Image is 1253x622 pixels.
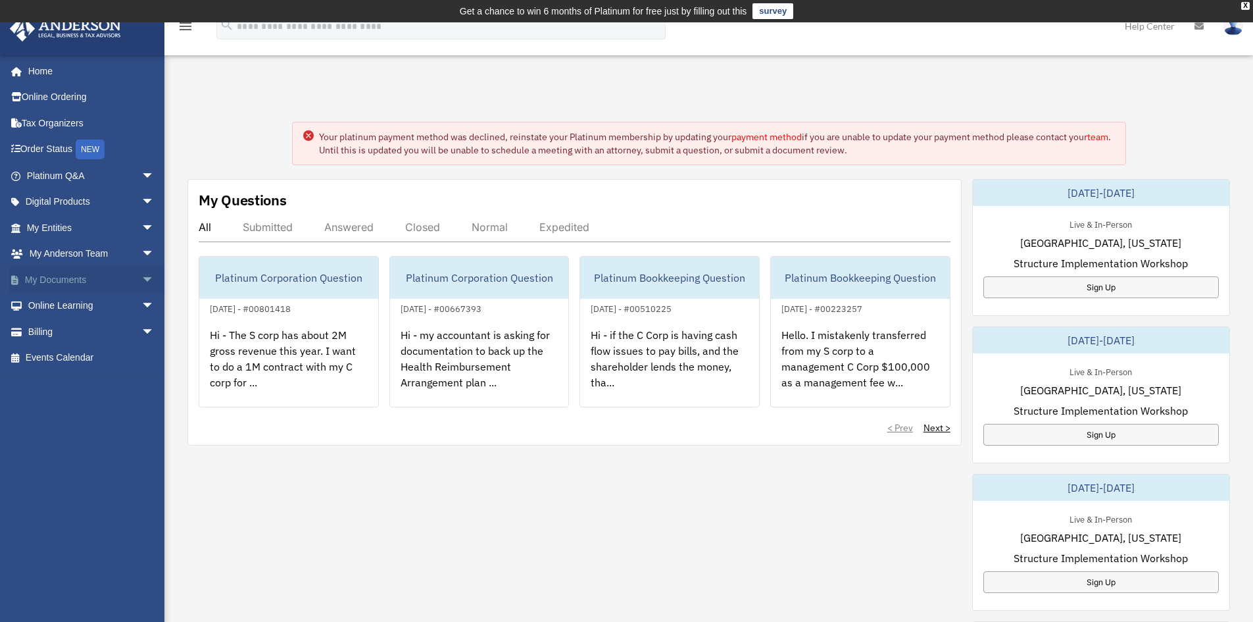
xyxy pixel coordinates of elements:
div: Live & In-Person [1059,217,1142,230]
a: Events Calendar [9,345,174,371]
span: Structure Implementation Workshop [1014,255,1188,271]
span: arrow_drop_down [141,215,168,242]
i: search [220,18,234,32]
div: Hi - if the C Corp is having cash flow issues to pay bills, and the shareholder lends the money, ... [580,317,759,419]
div: Get a chance to win 6 months of Platinum for free just by filling out this [460,3,747,19]
a: Digital Productsarrow_drop_down [9,189,174,215]
a: My Anderson Teamarrow_drop_down [9,241,174,267]
span: arrow_drop_down [141,267,168,294]
div: Normal [472,220,508,234]
div: Hi - my accountant is asking for documentation to back up the Health Reimbursement Arrangement pl... [390,317,569,419]
a: My Documentsarrow_drop_down [9,267,174,293]
div: Platinum Corporation Question [199,257,378,299]
a: Next > [923,421,950,434]
span: arrow_drop_down [141,241,168,268]
a: Online Learningarrow_drop_down [9,293,174,319]
a: Sign Up [983,571,1219,593]
a: menu [178,23,193,34]
div: [DATE] - #00667393 [390,301,492,315]
span: arrow_drop_down [141,163,168,190]
a: Home [9,58,168,84]
div: My Questions [199,190,287,210]
div: Hello. I mistakenly transferred from my S corp to a management C Corp $100,000 as a management fe... [771,317,950,419]
span: Structure Implementation Workshop [1014,403,1188,419]
a: Tax Organizers [9,110,174,136]
span: arrow_drop_down [141,319,168,346]
a: Platinum Bookkeeping Question[DATE] - #00223257Hello. I mistakenly transferred from my S corp to ... [770,256,950,407]
a: Platinum Corporation Question[DATE] - #00667393Hi - my accountant is asking for documentation to ... [389,256,570,407]
div: Submitted [243,220,293,234]
span: arrow_drop_down [141,293,168,320]
div: [DATE]-[DATE] [973,180,1229,206]
a: Order StatusNEW [9,136,174,163]
img: Anderson Advisors Platinum Portal [6,16,125,41]
div: All [199,220,211,234]
div: Answered [324,220,374,234]
img: User Pic [1223,16,1243,36]
div: Closed [405,220,440,234]
a: Platinum Q&Aarrow_drop_down [9,163,174,189]
a: Online Ordering [9,84,174,111]
div: Live & In-Person [1059,364,1142,378]
div: [DATE]-[DATE] [973,475,1229,501]
a: Sign Up [983,424,1219,446]
span: arrow_drop_down [141,189,168,216]
div: Platinum Corporation Question [390,257,569,299]
a: payment method [731,131,802,143]
div: [DATE] - #00801418 [199,301,301,315]
a: Sign Up [983,276,1219,298]
div: Your platinum payment method was declined, reinstate your Platinum membership by updating your if... [319,130,1115,157]
div: close [1241,2,1250,10]
div: Hi - The S corp has about 2M gross revenue this year. I want to do a 1M contract with my C corp f... [199,317,378,419]
span: [GEOGRAPHIC_DATA], [US_STATE] [1020,382,1181,398]
div: Platinum Bookkeeping Question [580,257,759,299]
a: Platinum Corporation Question[DATE] - #00801418Hi - The S corp has about 2M gross revenue this ye... [199,256,379,407]
div: [DATE] - #00223257 [771,301,873,315]
a: My Entitiesarrow_drop_down [9,215,174,241]
div: NEW [76,140,105,159]
a: Billingarrow_drop_down [9,319,174,345]
div: [DATE]-[DATE] [973,327,1229,353]
span: Structure Implementation Workshop [1014,550,1188,566]
i: menu [178,18,193,34]
div: Platinum Bookkeeping Question [771,257,950,299]
div: [DATE] - #00510225 [580,301,682,315]
span: [GEOGRAPHIC_DATA], [US_STATE] [1020,530,1181,546]
a: survey [752,3,793,19]
a: team [1087,131,1108,143]
a: Platinum Bookkeeping Question[DATE] - #00510225Hi - if the C Corp is having cash flow issues to p... [579,256,760,407]
div: Live & In-Person [1059,511,1142,525]
div: Expedited [539,220,589,234]
span: [GEOGRAPHIC_DATA], [US_STATE] [1020,235,1181,251]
